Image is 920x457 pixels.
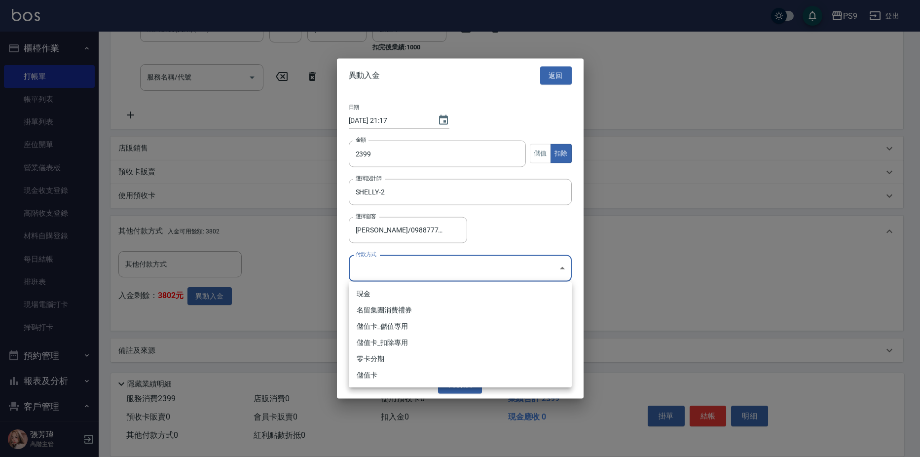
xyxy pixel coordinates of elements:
li: 儲值卡 [349,367,572,383]
li: 現金 [349,286,572,302]
li: 名留集團消費禮券 [349,302,572,318]
li: 儲值卡_儲值專用 [349,318,572,335]
li: 零卡分期 [349,351,572,367]
li: 儲值卡_扣除專用 [349,335,572,351]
